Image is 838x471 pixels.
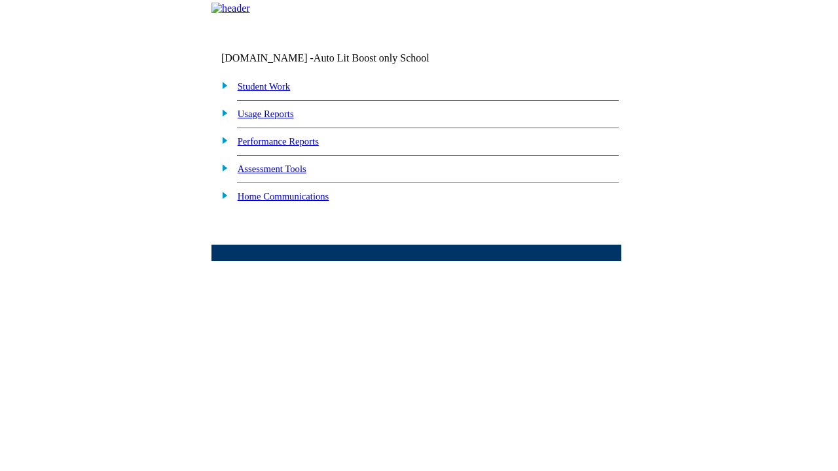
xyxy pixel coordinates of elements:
img: plus.gif [215,162,228,173]
img: plus.gif [215,134,228,146]
img: plus.gif [215,79,228,91]
nobr: Auto Lit Boost only School [314,52,429,63]
img: header [211,3,250,14]
img: plus.gif [215,189,228,201]
a: Home Communications [238,191,329,201]
a: Performance Reports [238,136,319,147]
a: Assessment Tools [238,164,306,174]
a: Usage Reports [238,109,294,119]
td: [DOMAIN_NAME] - [221,52,462,64]
a: Student Work [238,81,290,92]
img: plus.gif [215,107,228,118]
